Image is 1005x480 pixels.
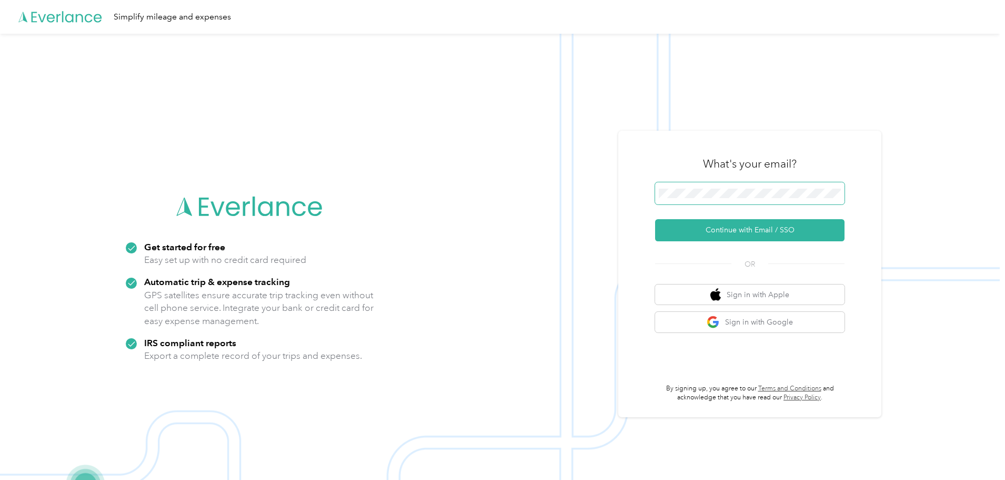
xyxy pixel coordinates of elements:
[655,285,845,305] button: apple logoSign in with Apple
[731,259,768,270] span: OR
[783,394,821,401] a: Privacy Policy
[114,11,231,24] div: Simplify mileage and expenses
[655,219,845,241] button: Continue with Email / SSO
[144,289,374,328] p: GPS satellites ensure accurate trip tracking even without cell phone service. Integrate your bank...
[144,337,236,348] strong: IRS compliant reports
[703,156,797,171] h3: What's your email?
[827,187,839,200] keeper-lock: Open Keeper Popup
[144,276,290,287] strong: Automatic trip & expense tracking
[710,288,721,301] img: apple logo
[655,384,845,403] p: By signing up, you agree to our and acknowledge that you have read our .
[144,349,362,363] p: Export a complete record of your trips and expenses.
[144,253,306,267] p: Easy set up with no credit card required
[758,385,821,393] a: Terms and Conditions
[144,241,225,252] strong: Get started for free
[655,312,845,332] button: google logoSign in with Google
[707,316,720,329] img: google logo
